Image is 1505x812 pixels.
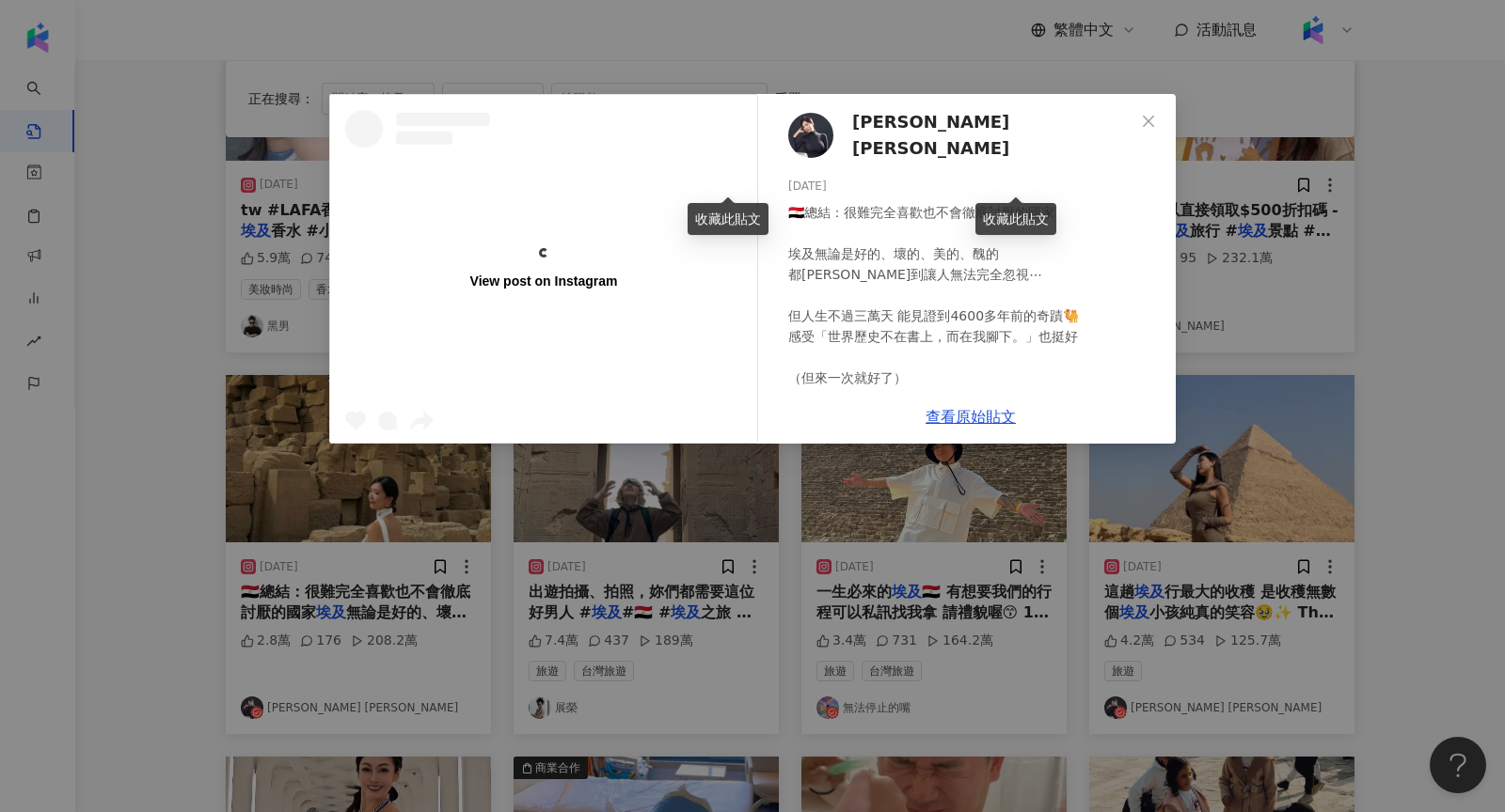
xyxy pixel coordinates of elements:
[852,109,1134,163] span: [PERSON_NAME] [PERSON_NAME]
[788,202,1161,450] div: 🇪🇬總結：很難完全喜歡也不會徹底討厭的國家 埃及無論是好的、壞的、美的、醜的 都[PERSON_NAME]到讓人無法完全忽視⋯ 但人生不過三萬天 能見證到4600多年前的奇蹟🐫 感受「世界歷史不...
[788,109,1134,163] a: KOL Avatar[PERSON_NAME] [PERSON_NAME]
[330,95,757,443] a: View post on Instagram
[688,203,768,235] div: 收藏此貼文
[788,178,1161,195] div: [DATE]
[788,113,833,158] img: KOL Avatar
[975,203,1056,235] div: 收藏此貼文
[1130,102,1167,140] button: Close
[926,408,1016,426] a: 查看原始貼文
[470,273,618,289] div: View post on Instagram
[1141,114,1156,129] span: close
